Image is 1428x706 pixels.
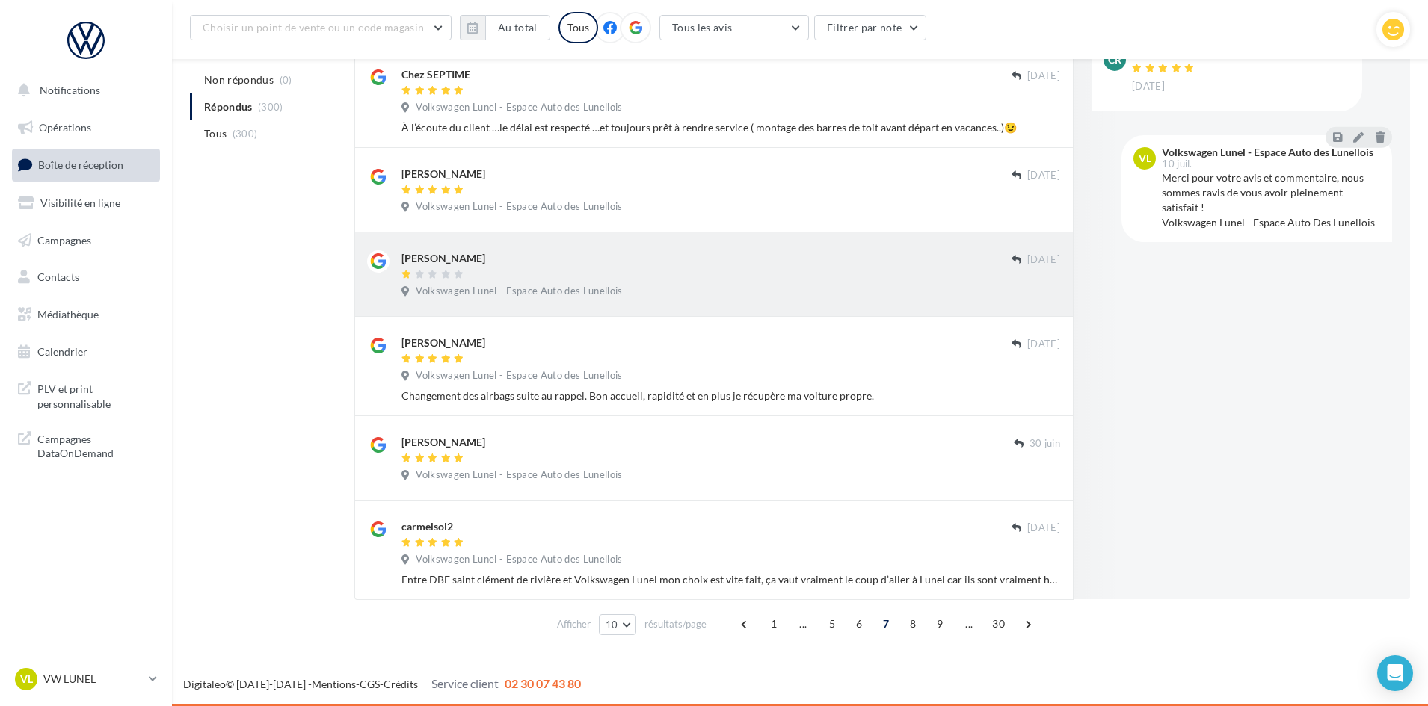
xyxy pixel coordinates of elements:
[9,188,163,219] a: Visibilité en ligne
[1377,655,1413,691] div: Open Intercom Messenger
[558,12,598,43] div: Tous
[416,101,622,114] span: Volkswagen Lunel - Espace Auto des Lunellois
[9,336,163,368] a: Calendrier
[183,678,226,690] a: Digitaleo
[401,251,485,266] div: [PERSON_NAME]
[401,67,470,82] div: Chez SEPTIME
[360,678,380,690] a: CGS
[1027,521,1060,535] span: [DATE]
[37,379,154,411] span: PLV et print personnalisable
[644,617,707,631] span: résultats/page
[401,335,485,350] div: [PERSON_NAME]
[485,15,550,40] button: Au total
[9,112,163,143] a: Opérations
[9,149,163,181] a: Boîte de réception
[9,261,163,293] a: Contacts
[814,15,927,40] button: Filtrer par note
[384,678,418,690] a: Crédits
[37,308,99,321] span: Médiathèque
[986,612,1011,636] span: 30
[1108,52,1121,67] span: CR
[1027,69,1060,83] span: [DATE]
[431,676,499,690] span: Service client
[416,200,622,214] span: Volkswagen Lunel - Espace Auto des Lunellois
[1027,169,1060,182] span: [DATE]
[557,617,591,631] span: Afficher
[416,285,622,298] span: Volkswagen Lunel - Espace Auto des Lunellois
[416,553,622,566] span: Volkswagen Lunel - Espace Auto des Lunellois
[599,614,637,635] button: 10
[505,676,581,690] span: 02 30 07 43 80
[401,167,485,182] div: [PERSON_NAME]
[672,21,733,34] span: Tous les avis
[190,15,452,40] button: Choisir un point de vente ou un code magasin
[957,612,981,636] span: ...
[1132,80,1165,93] span: [DATE]
[183,678,581,690] span: © [DATE]-[DATE] - - -
[203,21,424,34] span: Choisir un point de vente ou un code magasin
[1027,338,1060,351] span: [DATE]
[401,388,1060,403] div: Changement des airbags suite au rappel. Bon accueil, rapidité et en plus je récupère ma voiture p...
[874,612,898,636] span: 7
[401,435,485,450] div: [PERSON_NAME]
[606,619,618,631] span: 10
[37,270,79,283] span: Contacts
[38,158,123,171] span: Boîte de réception
[820,612,844,636] span: 5
[280,74,292,86] span: (0)
[791,612,815,636] span: ...
[460,15,550,40] button: Au total
[43,672,143,687] p: VW LUNEL
[1030,437,1060,450] span: 30 juin
[9,423,163,467] a: Campagnes DataOnDemand
[9,373,163,417] a: PLV et print personnalisable
[40,84,100,96] span: Notifications
[401,572,1060,587] div: Entre DBF saint clément de rivière et Volkswagen Lunel mon choix est vite fait, ça vaut vraiment ...
[416,468,622,482] span: Volkswagen Lunel - Espace Auto des Lunellois
[1132,49,1198,59] div: Clo Racaniere
[20,672,33,687] span: VL
[233,128,258,140] span: (300)
[37,429,154,461] span: Campagnes DataOnDemand
[204,126,227,141] span: Tous
[312,678,356,690] a: Mentions
[401,120,1060,135] div: À l’écoute du client …le délai est respecté …et toujours prêt à rendre service ( montage des barr...
[1162,159,1192,169] span: 10 juil.
[762,612,786,636] span: 1
[12,665,160,693] a: VL VW LUNEL
[401,519,453,534] div: carmelsol2
[1162,170,1380,230] div: Merci pour votre avis et commentaire, nous sommes ravis de vous avoir pleinement satisfait ! Volk...
[37,345,87,358] span: Calendrier
[659,15,809,40] button: Tous les avis
[847,612,871,636] span: 6
[901,612,925,636] span: 8
[9,299,163,330] a: Médiathèque
[1027,253,1060,267] span: [DATE]
[40,196,120,209] span: Visibilité en ligne
[1162,147,1373,158] div: Volkswagen Lunel - Espace Auto des Lunellois
[9,225,163,256] a: Campagnes
[928,612,952,636] span: 9
[416,369,622,383] span: Volkswagen Lunel - Espace Auto des Lunellois
[9,75,157,106] button: Notifications
[39,121,91,134] span: Opérations
[37,233,91,246] span: Campagnes
[204,72,274,87] span: Non répondus
[1139,151,1151,166] span: VL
